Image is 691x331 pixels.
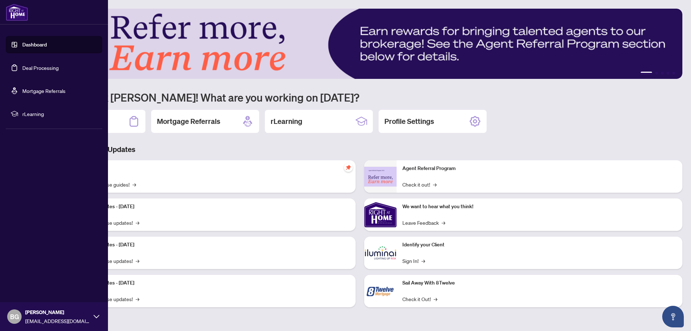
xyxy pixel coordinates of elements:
span: → [421,257,425,265]
button: 4 [667,72,669,75]
h2: Mortgage Referrals [157,116,220,126]
p: Sail Away With 8Twelve [402,279,677,287]
button: Open asap [662,306,684,327]
span: → [132,180,136,188]
span: [PERSON_NAME] [25,308,90,316]
button: 3 [661,72,664,75]
a: Check it out!→ [402,180,437,188]
h3: Brokerage & Industry Updates [37,144,682,155]
a: Mortgage Referrals [22,88,66,94]
a: Check it Out!→ [402,295,437,303]
p: We want to hear what you think! [402,203,677,211]
span: → [442,219,445,227]
a: Dashboard [22,41,47,48]
span: pushpin [344,163,353,172]
span: → [136,295,139,303]
a: Leave Feedback→ [402,219,445,227]
img: Sail Away With 8Twelve [364,275,397,307]
button: 2 [655,72,658,75]
p: Platform Updates - [DATE] [76,241,350,249]
img: logo [6,4,28,21]
h1: Welcome back [PERSON_NAME]! What are you working on [DATE]? [37,90,682,104]
img: Agent Referral Program [364,167,397,187]
a: Sign In!→ [402,257,425,265]
span: → [136,257,139,265]
p: Platform Updates - [DATE] [76,279,350,287]
button: 5 [672,72,675,75]
h2: Profile Settings [384,116,434,126]
h2: rLearning [271,116,302,126]
span: BG [10,312,19,322]
button: 1 [641,72,652,75]
p: Self-Help [76,165,350,173]
span: → [433,180,437,188]
span: rLearning [22,110,97,118]
p: Agent Referral Program [402,165,677,173]
p: Platform Updates - [DATE] [76,203,350,211]
a: Deal Processing [22,64,59,71]
img: Slide 0 [37,9,682,79]
img: Identify your Client [364,237,397,269]
span: → [136,219,139,227]
img: We want to hear what you think! [364,198,397,231]
span: → [434,295,437,303]
span: [EMAIL_ADDRESS][DOMAIN_NAME] [25,317,90,325]
p: Identify your Client [402,241,677,249]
